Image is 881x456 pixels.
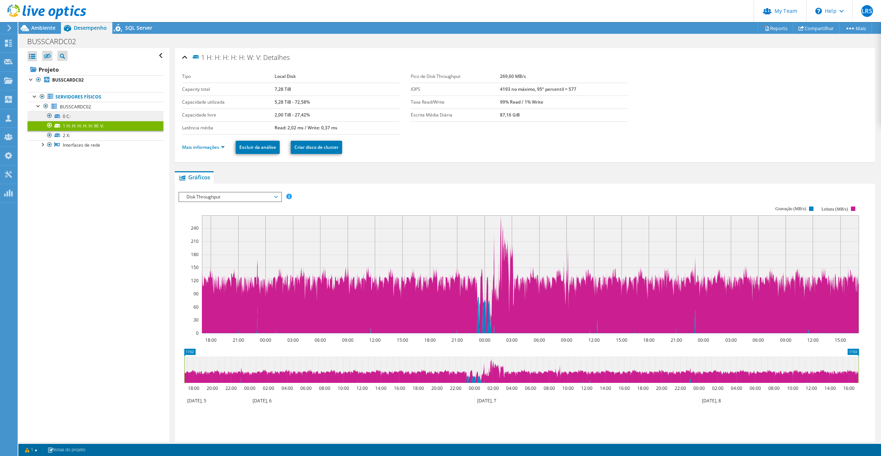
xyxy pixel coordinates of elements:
[397,337,408,343] text: 15:00
[375,385,387,391] text: 14:00
[182,86,274,93] label: Capacity total
[698,337,709,343] text: 00:00
[182,98,274,106] label: Capacidade utilizada
[291,141,342,154] a: Criar disco de cluster
[562,385,574,391] text: 10:00
[588,337,600,343] text: 12:00
[319,385,330,391] text: 08:00
[780,337,791,343] text: 09:00
[275,99,310,105] b: 5,28 TiB - 72,58%
[60,104,91,110] span: BUSSCARDC02
[768,385,780,391] text: 08:00
[28,102,163,111] a: BUSSCARDC02
[581,385,592,391] text: 12:00
[28,92,163,102] a: Servidores físicos
[731,385,742,391] text: 04:00
[24,37,87,46] h1: BUSSCARDC02
[500,112,520,118] b: 87,16 GiB
[843,385,855,391] text: 16:00
[793,22,840,34] a: Compartilhar
[188,385,199,391] text: 18:00
[424,337,436,343] text: 18:00
[193,317,199,323] text: 30
[600,385,611,391] text: 14:00
[431,385,443,391] text: 20:00
[369,337,381,343] text: 12:00
[182,111,274,119] label: Capacidade livre
[776,206,806,211] text: Gravação (MB/s)
[822,207,848,212] text: Leitura (MB/s)
[275,125,337,131] b: Read: 2,02 ms / Write: 0,37 ms
[619,385,630,391] text: 16:00
[52,77,84,83] b: BUSSCARDC02
[263,385,274,391] text: 02:00
[28,111,163,121] a: 0 C:
[500,86,576,92] b: 4193 no máximo, 95º percentil = 577
[839,22,872,34] a: Mais
[275,112,310,118] b: 2,00 TiB - 27,42%
[182,144,225,150] a: Mais informações
[28,75,163,85] a: BUSSCARDC02
[693,385,705,391] text: 00:00
[411,98,500,106] label: Taxa Read/Write
[233,337,244,343] text: 21:00
[824,385,836,391] text: 14:00
[287,337,299,343] text: 03:00
[506,385,518,391] text: 04:00
[725,337,737,343] text: 03:00
[758,22,793,34] a: Reports
[450,385,461,391] text: 22:00
[263,53,290,62] span: Detalhes
[244,385,255,391] text: 00:00
[675,385,686,391] text: 22:00
[656,385,667,391] text: 20:00
[616,337,627,343] text: 15:00
[315,337,326,343] text: 06:00
[300,385,312,391] text: 06:00
[182,124,274,132] label: Latência média
[835,337,846,343] text: 15:00
[275,73,296,79] b: Local Disk
[413,385,424,391] text: 18:00
[191,264,199,270] text: 150
[28,140,163,150] a: Interfaces de rede
[207,385,218,391] text: 20:00
[500,73,526,79] b: 269,60 MB/s
[42,445,91,455] a: Notas do projeto
[74,24,107,31] span: Desempenho
[191,238,199,244] text: 210
[342,337,354,343] text: 09:00
[815,8,822,14] svg: \n
[806,385,817,391] text: 12:00
[861,5,873,17] span: LRS
[282,385,293,391] text: 04:00
[487,385,499,391] text: 02:00
[411,73,500,80] label: Pico de Disk Throughput
[193,304,199,310] text: 60
[469,385,480,391] text: 00:00
[479,337,490,343] text: 00:00
[191,277,199,284] text: 120
[544,385,555,391] text: 08:00
[225,385,237,391] text: 22:00
[191,251,199,258] text: 180
[182,73,274,80] label: Tipo
[753,337,764,343] text: 06:00
[183,193,277,201] span: Disk Throughput
[205,337,217,343] text: 18:00
[31,24,55,31] span: Ambiente
[671,337,682,343] text: 21:00
[561,337,572,343] text: 09:00
[787,385,798,391] text: 10:00
[275,86,291,92] b: 7,28 TiB
[643,337,655,343] text: 18:00
[191,225,199,231] text: 240
[712,385,724,391] text: 02:00
[750,385,761,391] text: 06:00
[125,24,152,31] span: SQL Server
[260,337,271,343] text: 00:00
[193,291,199,297] text: 90
[394,385,405,391] text: 16:00
[338,385,349,391] text: 10:00
[196,330,199,336] text: 0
